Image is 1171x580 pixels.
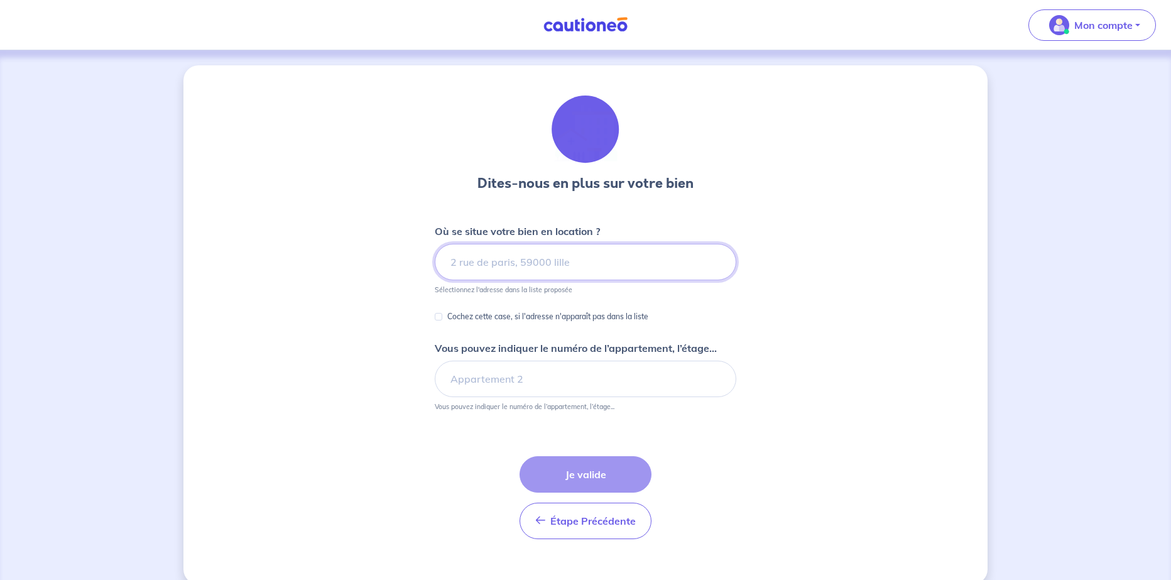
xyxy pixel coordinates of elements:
[1028,9,1156,41] button: illu_account_valid_menu.svgMon compte
[435,244,736,280] input: 2 rue de paris, 59000 lille
[435,224,600,239] p: Où se situe votre bien en location ?
[1049,15,1069,35] img: illu_account_valid_menu.svg
[477,173,694,194] h3: Dites-nous en plus sur votre bien
[435,402,614,411] p: Vous pouvez indiquer le numéro de l’appartement, l’étage...
[435,285,572,294] p: Sélectionnez l'adresse dans la liste proposée
[538,17,633,33] img: Cautioneo
[435,361,736,397] input: Appartement 2
[520,503,651,539] button: Étape Précédente
[447,309,648,324] p: Cochez cette case, si l'adresse n'apparaît pas dans la liste
[1074,18,1133,33] p: Mon compte
[435,341,717,356] p: Vous pouvez indiquer le numéro de l’appartement, l’étage...
[550,515,636,527] span: Étape Précédente
[552,96,619,163] img: illu_houses.svg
